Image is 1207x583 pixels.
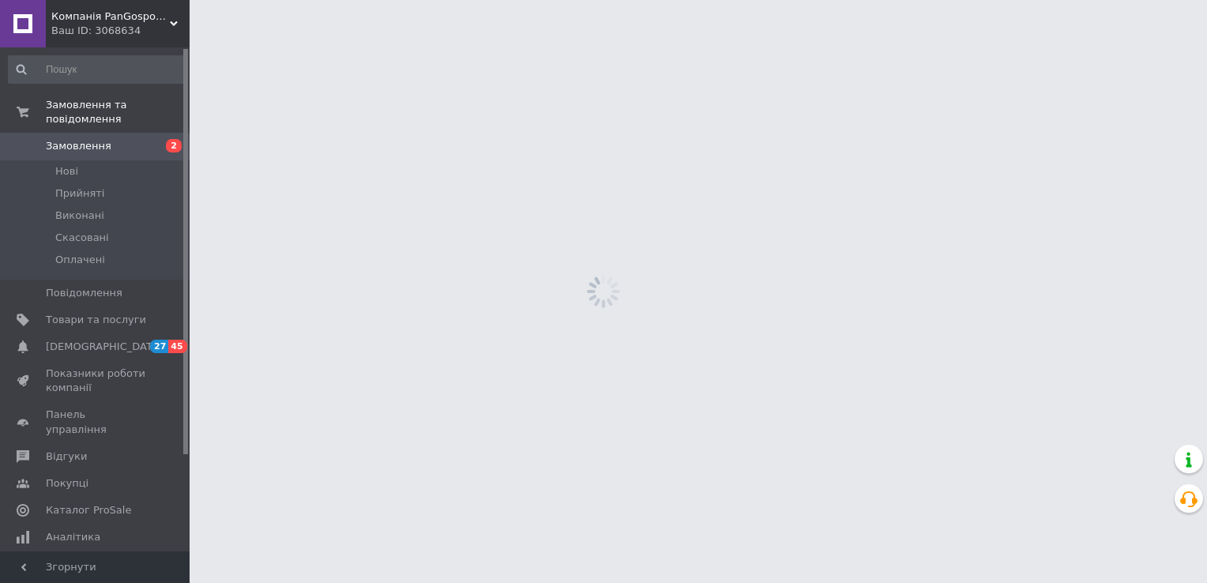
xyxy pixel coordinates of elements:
span: 2 [166,139,182,152]
span: Панель управління [46,408,146,436]
span: Каталог ProSale [46,503,131,517]
span: Товари та послуги [46,313,146,327]
span: [DEMOGRAPHIC_DATA] [46,340,163,354]
input: Пошук [8,55,186,84]
div: Ваш ID: 3068634 [51,24,190,38]
span: Оплачені [55,253,105,267]
span: 45 [168,340,186,353]
span: Покупці [46,476,88,491]
span: Відгуки [46,449,87,464]
span: Аналітика [46,530,100,544]
span: Виконані [55,209,104,223]
span: Прийняті [55,186,104,201]
span: Компанія PanGospodar рада Вам по буднях з 9-00 до 18-00 та онлайн 24/7 [51,9,170,24]
span: Замовлення та повідомлення [46,98,190,126]
span: Показники роботи компанії [46,367,146,395]
span: Нові [55,164,78,179]
span: Скасовані [55,231,109,245]
span: Повідомлення [46,286,122,300]
span: Замовлення [46,139,111,153]
span: 27 [150,340,168,353]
